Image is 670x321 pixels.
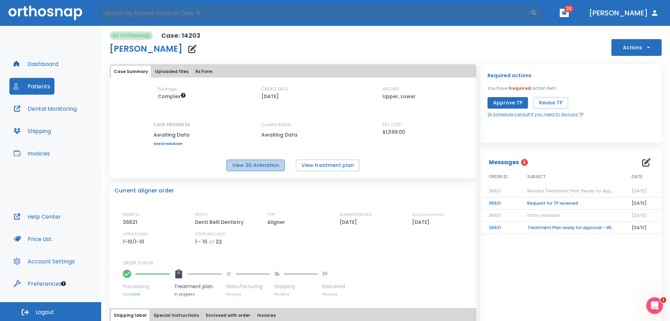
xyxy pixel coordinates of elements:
[274,283,318,290] p: Shipping
[123,212,139,218] p: ORDER ID
[632,212,647,218] span: [DATE]
[195,231,225,238] p: STEPS INCLUDED
[226,160,285,171] button: View 3D Animation
[100,6,530,20] input: Search by Patient Name or Case #
[9,208,65,225] button: Help Center
[111,66,475,78] div: tabs
[527,188,621,194] span: Revised Treatment Plan: Ready for Approval
[9,253,79,270] button: Account Settings
[521,159,528,166] span: 2
[60,280,67,287] div: Tooltip anchor
[174,292,222,297] p: In progress
[611,39,662,56] button: Actions
[382,122,403,128] p: EST COST
[154,142,190,146] a: See breakdown
[481,197,519,210] td: 36621
[209,238,214,246] p: of
[112,31,150,40] p: At Orthosnap
[9,78,54,95] button: Patients
[267,218,288,226] p: Aligner
[152,66,191,78] button: Uploaded files
[487,71,531,80] p: Required actions
[322,283,345,290] p: Delivered
[508,85,531,91] span: 1 required
[36,308,54,316] span: Logout
[174,283,222,290] p: Treatment plan
[158,93,186,100] span: Up to 50 Steps (100 aligners)
[519,222,623,234] td: Treatment Plan ready for approval - WITH EXTRACTION
[123,283,170,290] p: Processing
[412,212,445,218] p: ESTIMATED SHIP DATE
[161,31,200,40] p: Case: 14203
[623,222,662,234] td: [DATE]
[382,128,405,136] p: $1,599.00
[123,231,148,238] p: UPPER/LOWER
[623,197,662,210] td: [DATE]
[261,131,324,139] p: Awaiting Data
[487,97,528,109] button: Approve TP
[534,97,568,109] button: Revise TP
[586,7,662,19] button: [PERSON_NAME]
[154,131,190,139] p: Awaiting Data
[564,5,574,12] span: 20
[481,222,519,234] td: 36621
[110,45,183,53] h1: [PERSON_NAME]
[9,275,66,292] button: Preferences
[646,297,663,314] iframe: Intercom live chat
[382,86,399,92] p: ARCHES
[632,188,647,194] span: [DATE]
[154,122,190,128] p: CASE PROGRESS
[489,188,501,194] span: 36621
[9,100,81,117] button: Dental Monitoring
[195,218,246,226] p: Denti Belli Dentistry
[111,66,151,78] button: Case Summary
[123,292,170,297] p: Complete
[412,218,432,226] p: [DATE]
[195,238,207,246] p: 1 - 10
[261,86,288,92] p: CREATE DATE
[661,297,666,303] span: 1
[382,92,416,101] p: Upper, Lower
[158,86,177,92] p: Package
[632,174,642,180] span: DATE
[123,218,140,226] p: 36621
[226,283,270,290] p: Manufacturing
[123,260,471,266] p: ORDER STATUS
[216,238,222,246] p: 22
[9,56,62,72] button: Dashboard
[267,212,276,218] p: TYPE
[261,92,279,101] p: [DATE]
[9,145,54,162] button: Invoices
[8,6,82,20] img: Orthosnap
[261,122,324,128] p: Current Batch
[114,187,174,195] p: Current aligner order
[489,212,501,218] span: 36621
[9,123,55,139] button: Shipping
[226,292,270,297] p: Pending
[527,212,560,218] span: Ortho Intrusion
[195,212,208,218] p: OFFICE
[489,174,508,180] span: ORDER ID
[487,111,583,118] a: Or schedule consult if you need to discuss TP
[489,158,519,167] p: Messages
[340,212,372,218] p: SUBMISSION DATE
[527,174,546,180] span: SUBJECT
[340,218,359,226] p: [DATE]
[487,85,556,92] p: You have action item
[322,292,345,297] p: Pending
[193,66,215,78] button: Rx Form
[296,160,359,171] button: View treatment plan
[9,231,56,247] button: Price List
[519,197,623,210] td: Request for TP received
[274,292,318,297] p: Pending
[123,238,147,246] p: 1-10/1-10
